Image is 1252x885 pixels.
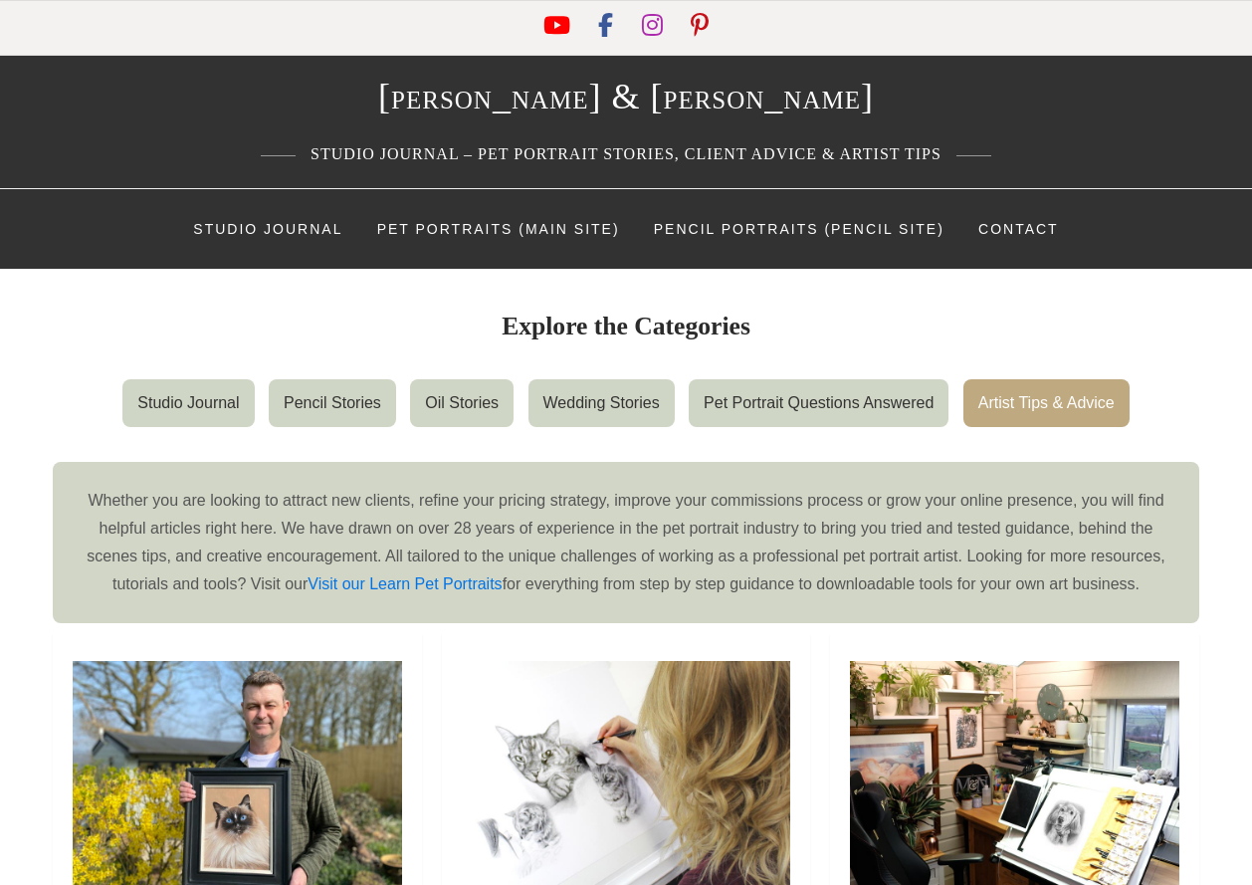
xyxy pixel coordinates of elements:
[963,379,1130,427] a: Artist Tips & Advice
[269,379,396,427] a: Pencil Stories
[639,199,959,259] a: Pencil Portraits (Pencil Site)
[963,199,1074,259] a: Contact
[410,379,514,427] a: Oil Stories
[642,20,667,37] a: Instagram
[598,20,617,37] a: Facebook
[308,575,502,592] a: Visit our Learn Pet Portraits
[691,20,709,37] a: Pinterest
[689,379,948,427] a: Pet Portrait Questions Answered
[378,77,874,116] a: [PERSON_NAME] & [PERSON_NAME]
[178,199,357,259] a: Studio Journal
[528,379,675,427] a: Wedding Stories
[122,379,254,427] a: Studio Journal
[543,20,574,37] a: YouTube
[362,199,635,259] a: Pet Portraits (Main Site)
[63,130,1189,178] p: Studio Journal – Pet Portrait Stories, Client Advice & Artist Tips
[78,487,1174,598] p: Whether you are looking to attract new clients, refine your pricing strategy, improve your commis...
